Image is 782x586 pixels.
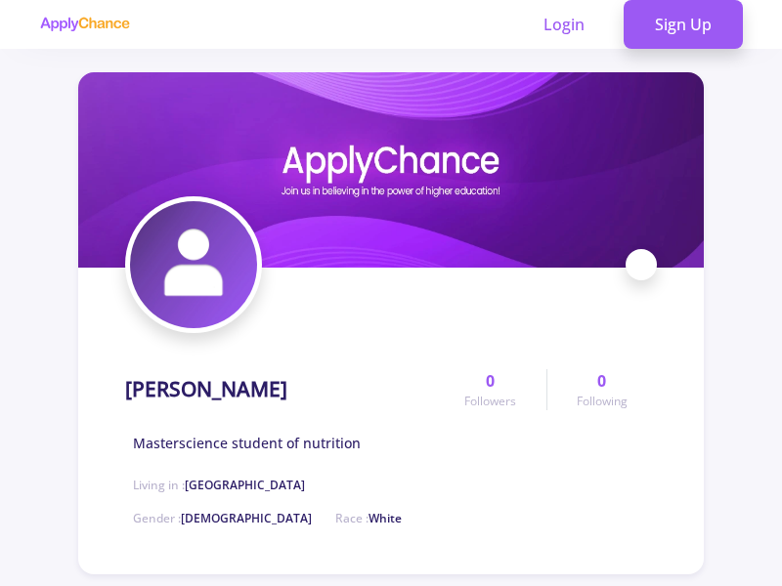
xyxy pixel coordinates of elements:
span: Masterscience student of nutrition [133,433,361,453]
span: 0 [486,369,495,393]
img: Mary Youseficover image [78,72,704,268]
span: [DEMOGRAPHIC_DATA] [181,510,312,526]
span: Following [577,393,628,410]
span: Race : [335,510,402,526]
span: Gender : [133,510,312,526]
img: Mary Yousefiavatar [130,201,257,328]
span: Living in : [133,477,305,493]
span: White [369,510,402,526]
span: Followers [464,393,516,410]
img: applychance logo text only [39,17,130,32]
a: 0Followers [435,369,545,410]
span: [GEOGRAPHIC_DATA] [185,477,305,493]
h1: [PERSON_NAME] [125,377,287,401]
a: 0Following [546,369,657,410]
span: 0 [597,369,606,393]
